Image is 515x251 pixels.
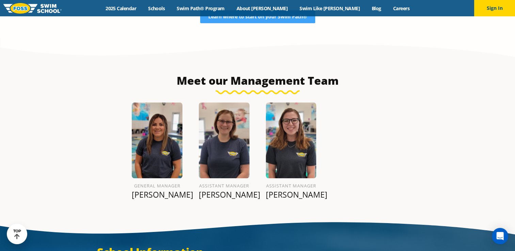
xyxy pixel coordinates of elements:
[13,229,21,239] div: TOP
[230,5,294,12] a: About [PERSON_NAME]
[366,5,387,12] a: Blog
[266,182,317,190] h6: Assistant Manager
[200,10,315,23] a: Learn where to start on your Swim Path®
[492,228,508,244] div: Open Intercom Messenger
[266,102,317,178] img: FOSS-Profile-Photo-28.png
[132,102,182,178] img: FOSS-Profile-Photo-29.png
[266,190,317,199] p: [PERSON_NAME]
[387,5,415,12] a: Careers
[199,102,250,178] img: FOSS-Profile-Photo-11.png
[100,5,142,12] a: 2025 Calendar
[171,5,230,12] a: Swim Path® Program
[132,182,182,190] h6: General Manager
[199,190,250,199] p: [PERSON_NAME]
[132,190,182,199] p: [PERSON_NAME]
[3,3,62,14] img: FOSS Swim School Logo
[97,74,418,87] h3: Meet our Management Team
[208,14,307,19] span: Learn where to start on your Swim Path®
[142,5,171,12] a: Schools
[199,182,250,190] h6: Assistant Manager
[294,5,366,12] a: Swim Like [PERSON_NAME]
